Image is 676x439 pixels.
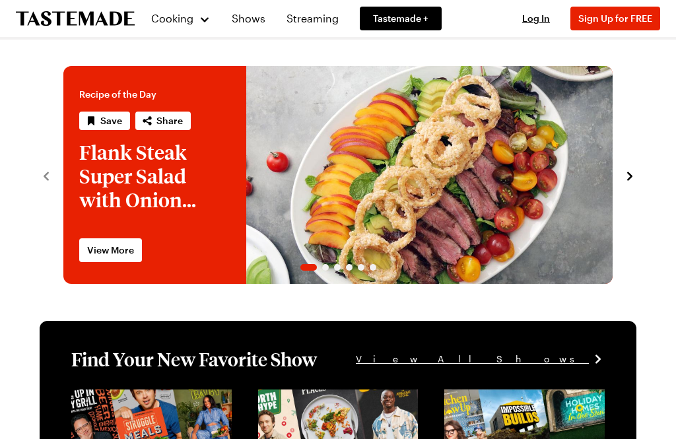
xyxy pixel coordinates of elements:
[360,7,442,30] a: Tastemade +
[300,264,317,271] span: Go to slide 1
[510,12,562,25] button: Log In
[87,244,134,257] span: View More
[578,13,652,24] span: Sign Up for FREE
[373,12,428,25] span: Tastemade +
[16,11,135,26] a: To Tastemade Home Page
[346,264,353,271] span: Go to slide 4
[444,391,584,419] a: View full content for [object Object]
[135,112,191,130] button: Share
[156,114,183,127] span: Share
[151,12,193,24] span: Cooking
[623,167,636,183] button: navigate to next item
[151,3,211,34] button: Cooking
[40,167,53,183] button: navigate to previous item
[79,238,142,262] a: View More
[71,391,211,419] a: View full content for [object Object]
[71,347,317,371] h1: Find Your New Favorite Show
[570,7,660,30] button: Sign Up for FREE
[79,112,130,130] button: Save recipe
[370,264,376,271] span: Go to slide 6
[334,264,341,271] span: Go to slide 3
[356,352,605,366] a: View All Shows
[358,264,364,271] span: Go to slide 5
[356,352,589,366] span: View All Shows
[522,13,550,24] span: Log In
[258,391,398,419] a: View full content for [object Object]
[63,66,613,284] div: 1 / 6
[100,114,122,127] span: Save
[322,264,329,271] span: Go to slide 2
